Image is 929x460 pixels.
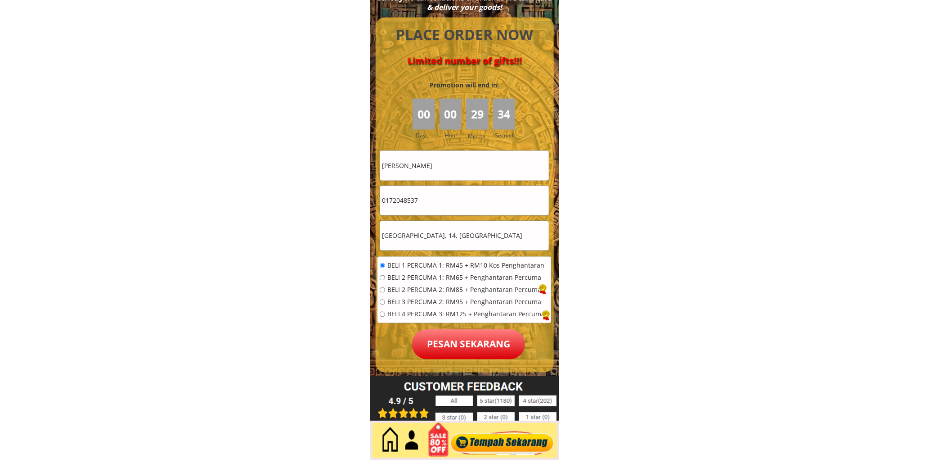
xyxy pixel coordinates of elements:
h3: Day [416,131,438,140]
span: BELI 2 PERCUMA 1: RM65 + Penghantaran Percuma [387,275,545,281]
span: BELI 4 PERCUMA 3: RM125 + Penghantaran Percuma [387,311,545,318]
span: BELI 2 PERCUMA 2: RM85 + Penghantaran Percuma [387,287,545,293]
input: Alamat [380,221,549,250]
h4: PLACE ORDER NOW [386,25,543,45]
span: BELI 1 PERCUMA 1: RM45 + RM10 Kos Penghantaran [387,263,545,269]
h3: Minute [468,132,488,141]
h3: Second [495,131,517,140]
input: Telefon [380,186,549,215]
span: BELI 3 PERCUMA 2: RM95 + Penghantaran Percuma [387,299,545,305]
p: Pesan sekarang [412,329,525,360]
h4: Limited number of gifts!!! [386,55,543,66]
h3: Hour [445,131,464,140]
input: Nama [380,151,549,180]
h3: Promotion will end in: [413,80,515,90]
